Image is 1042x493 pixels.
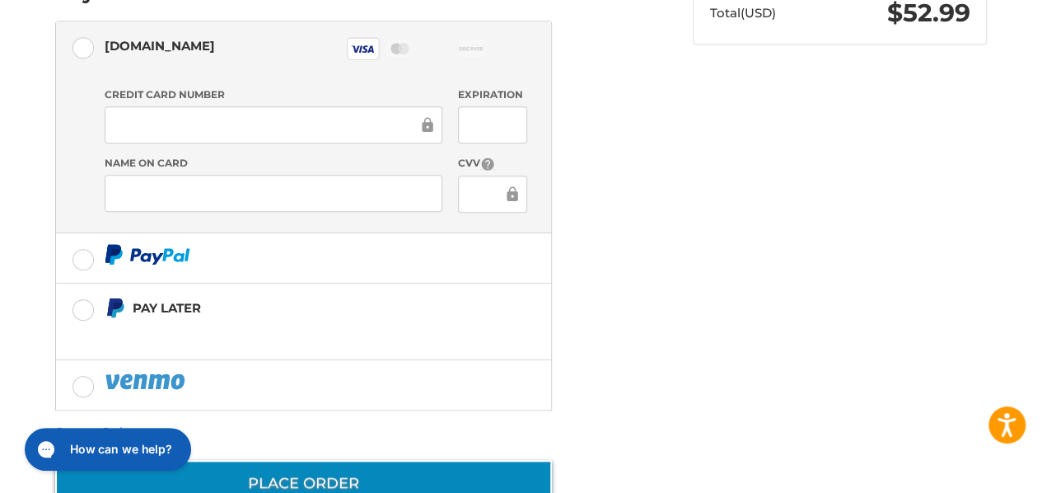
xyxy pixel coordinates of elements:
[105,326,449,340] iframe: PayPal Message 1
[105,298,125,318] img: Pay Later icon
[16,422,196,477] iframe: Gorgias live chat messenger
[458,156,526,171] label: CVV
[105,156,442,171] label: Name on Card
[105,244,190,265] img: PayPal icon
[906,448,1042,493] iframe: Google Customer Reviews
[105,32,215,59] div: [DOMAIN_NAME]
[133,294,448,322] div: Pay Later
[458,87,526,102] label: Expiration
[105,87,442,102] label: Credit Card Number
[710,5,776,21] span: Total (USD)
[105,371,189,392] img: PayPal icon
